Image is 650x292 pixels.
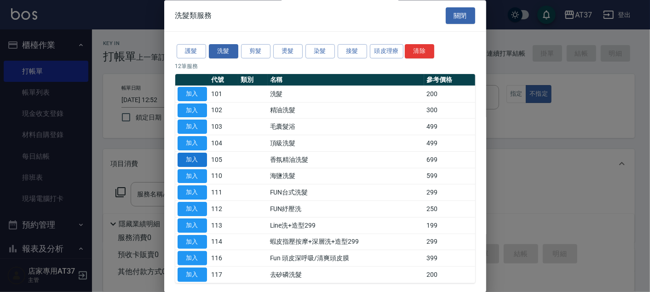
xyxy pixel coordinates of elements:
[424,168,475,185] td: 599
[424,119,475,135] td: 499
[268,184,425,201] td: FUN台式洗髮
[424,234,475,251] td: 299
[424,135,475,152] td: 499
[268,152,425,168] td: 香氛精油洗髮
[177,45,206,59] button: 護髮
[268,201,425,218] td: FUN紓壓洗
[209,152,239,168] td: 105
[175,62,475,70] p: 12 筆服務
[446,7,475,24] button: 關閉
[268,250,425,267] td: Fun 頭皮深呼吸/清爽頭皮膜
[405,45,434,59] button: 清除
[424,250,475,267] td: 399
[209,184,239,201] td: 111
[178,87,207,101] button: 加入
[209,201,239,218] td: 112
[209,86,239,103] td: 101
[268,218,425,234] td: Line洗+造型299
[424,184,475,201] td: 299
[370,45,404,59] button: 頭皮理療
[273,45,303,59] button: 燙髮
[209,250,239,267] td: 116
[338,45,367,59] button: 接髮
[209,135,239,152] td: 104
[268,103,425,119] td: 精油洗髮
[268,119,425,135] td: 毛囊髮浴
[238,74,268,86] th: 類別
[268,135,425,152] td: 頂級洗髮
[209,74,239,86] th: 代號
[178,235,207,249] button: 加入
[178,268,207,282] button: 加入
[424,218,475,234] td: 199
[178,153,207,167] button: 加入
[209,168,239,185] td: 110
[178,252,207,266] button: 加入
[268,74,425,86] th: 名稱
[178,169,207,183] button: 加入
[209,218,239,234] td: 113
[175,11,212,20] span: 洗髮類服務
[268,86,425,103] td: 洗髮
[424,152,475,168] td: 699
[268,267,425,283] td: 去矽磷洗髮
[424,103,475,119] td: 300
[424,267,475,283] td: 200
[178,218,207,233] button: 加入
[178,120,207,134] button: 加入
[178,103,207,118] button: 加入
[178,202,207,217] button: 加入
[305,45,335,59] button: 染髮
[268,168,425,185] td: 海鹽洗髮
[268,234,425,251] td: 蝦皮指壓按摩+深層洗+造型299
[241,45,270,59] button: 剪髮
[209,119,239,135] td: 103
[209,234,239,251] td: 114
[178,186,207,200] button: 加入
[424,74,475,86] th: 參考價格
[209,45,238,59] button: 洗髮
[209,103,239,119] td: 102
[424,86,475,103] td: 200
[178,137,207,151] button: 加入
[209,267,239,283] td: 117
[424,201,475,218] td: 250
